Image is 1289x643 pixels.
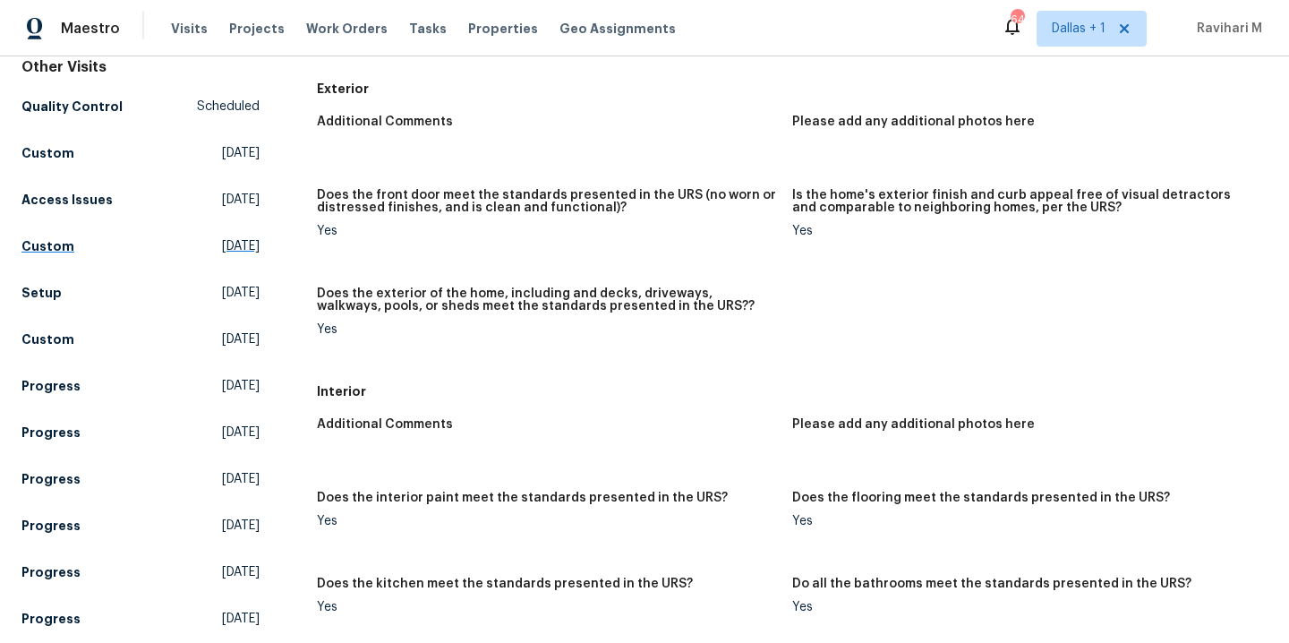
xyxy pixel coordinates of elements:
[792,492,1170,504] h5: Does the flooring meet the standards presented in the URS?
[21,184,260,216] a: Access Issues[DATE]
[222,377,260,395] span: [DATE]
[21,323,260,356] a: Custom[DATE]
[222,237,260,255] span: [DATE]
[21,510,260,542] a: Progress[DATE]
[317,382,1268,400] h5: Interior
[222,191,260,209] span: [DATE]
[21,90,260,123] a: Quality ControlScheduled
[21,424,81,442] h5: Progress
[21,370,260,402] a: Progress[DATE]
[21,603,260,635] a: Progress[DATE]
[409,22,447,35] span: Tasks
[1052,20,1105,38] span: Dallas + 1
[21,517,81,535] h5: Progress
[21,610,81,628] h5: Progress
[1011,11,1023,29] div: 64
[317,601,778,613] div: Yes
[21,563,81,581] h5: Progress
[21,377,81,395] h5: Progress
[222,563,260,581] span: [DATE]
[21,58,260,76] div: Other Visits
[317,515,778,527] div: Yes
[222,424,260,442] span: [DATE]
[792,418,1035,431] h5: Please add any additional photos here
[21,277,260,309] a: Setup[DATE]
[21,416,260,449] a: Progress[DATE]
[792,116,1035,128] h5: Please add any additional photos here
[792,601,1253,613] div: Yes
[21,463,260,495] a: Progress[DATE]
[559,20,676,38] span: Geo Assignments
[317,323,778,336] div: Yes
[792,515,1253,527] div: Yes
[468,20,538,38] span: Properties
[222,144,260,162] span: [DATE]
[222,330,260,348] span: [DATE]
[21,284,62,302] h5: Setup
[21,137,260,169] a: Custom[DATE]
[222,470,260,488] span: [DATE]
[306,20,388,38] span: Work Orders
[792,225,1253,237] div: Yes
[222,284,260,302] span: [DATE]
[317,116,453,128] h5: Additional Comments
[171,20,208,38] span: Visits
[222,610,260,628] span: [DATE]
[317,287,778,313] h5: Does the exterior of the home, including and decks, driveways, walkways, pools, or sheds meet the...
[21,330,74,348] h5: Custom
[317,80,1268,98] h5: Exterior
[21,237,74,255] h5: Custom
[317,418,453,431] h5: Additional Comments
[21,191,113,209] h5: Access Issues
[21,144,74,162] h5: Custom
[792,189,1253,214] h5: Is the home's exterior finish and curb appeal free of visual detractors and comparable to neighbo...
[317,189,778,214] h5: Does the front door meet the standards presented in the URS (no worn or distressed finishes, and ...
[21,230,260,262] a: Custom[DATE]
[317,225,778,237] div: Yes
[317,492,728,504] h5: Does the interior paint meet the standards presented in the URS?
[317,578,693,590] h5: Does the kitchen meet the standards presented in the URS?
[792,578,1191,590] h5: Do all the bathrooms meet the standards presented in the URS?
[222,517,260,535] span: [DATE]
[229,20,285,38] span: Projects
[21,470,81,488] h5: Progress
[21,98,123,116] h5: Quality Control
[1190,20,1262,38] span: Ravihari M
[21,556,260,588] a: Progress[DATE]
[61,20,120,38] span: Maestro
[197,98,260,116] span: Scheduled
